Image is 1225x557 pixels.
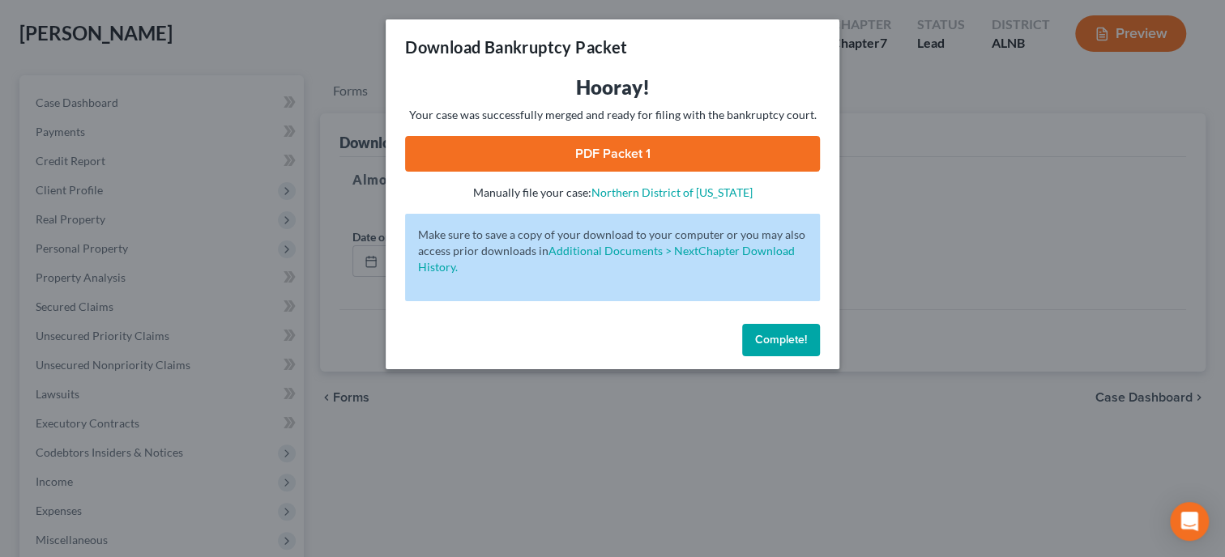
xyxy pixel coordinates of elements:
a: PDF Packet 1 [405,136,820,172]
span: Complete! [755,333,807,347]
p: Manually file your case: [405,185,820,201]
p: Your case was successfully merged and ready for filing with the bankruptcy court. [405,107,820,123]
a: Additional Documents > NextChapter Download History. [418,244,795,274]
div: Open Intercom Messenger [1170,502,1209,541]
button: Complete! [742,324,820,356]
a: Northern District of [US_STATE] [591,185,753,199]
h3: Download Bankruptcy Packet [405,36,627,58]
h3: Hooray! [405,74,820,100]
p: Make sure to save a copy of your download to your computer or you may also access prior downloads in [418,227,807,275]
